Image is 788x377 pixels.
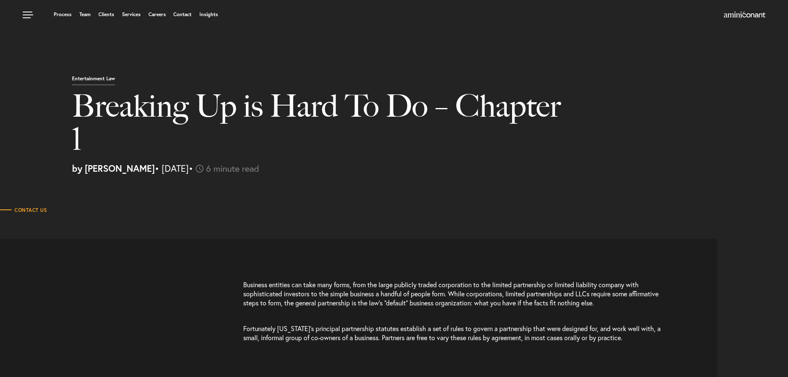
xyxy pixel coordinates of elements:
[72,76,115,85] p: Entertainment Law
[98,12,114,17] a: Clients
[724,12,765,18] img: Amini & Conant
[196,165,204,173] img: icon-time-light.svg
[206,162,259,174] span: 6 minute read
[243,324,661,342] span: Fortunately [US_STATE]’s principal partnership statutes establish a set of rules to govern a part...
[72,162,155,174] strong: by [PERSON_NAME]
[173,12,192,17] a: Contact
[54,12,72,17] a: Process
[199,12,218,17] a: Insights
[122,12,141,17] a: Services
[72,89,569,164] h1: Breaking Up is Hard To Do – Chapter 1
[243,280,659,307] span: Business entities can take many forms, from the large publicly traded corporation to the limited ...
[189,162,193,174] span: •
[724,12,765,19] a: Home
[148,12,166,17] a: Careers
[79,12,91,17] a: Team
[72,164,782,173] p: • [DATE]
